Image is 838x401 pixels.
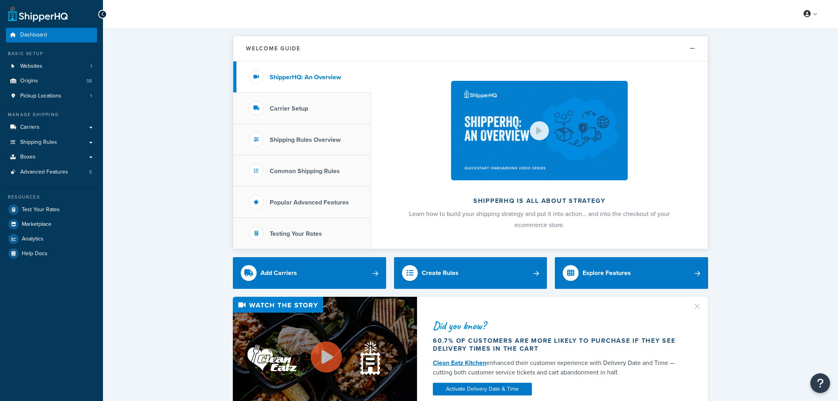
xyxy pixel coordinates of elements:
[6,89,97,103] li: Pickup Locations
[20,63,42,70] span: Websites
[6,120,97,135] a: Carriers
[392,197,687,204] h2: ShipperHQ is all about strategy
[6,59,97,74] li: Websites
[6,194,97,200] div: Resources
[6,202,97,217] a: Test Your Rates
[233,257,386,289] a: Add Carriers
[433,337,683,353] div: 60.7% of customers are more likely to purchase if they see delivery times in the cart
[22,221,51,228] span: Marketplace
[6,74,97,88] li: Origins
[6,165,97,179] a: Advanced Features5
[6,74,97,88] a: Origins38
[583,267,631,279] div: Explore Features
[270,105,308,112] h3: Carrier Setup
[6,165,97,179] li: Advanced Features
[6,246,97,261] a: Help Docs
[6,111,97,118] div: Manage Shipping
[270,74,341,81] h3: ShipperHQ: An Overview
[6,217,97,231] a: Marketplace
[22,236,44,243] span: Analytics
[6,28,97,42] a: Dashboard
[6,135,97,150] a: Shipping Rules
[20,78,38,84] span: Origins
[233,36,708,61] button: Welcome Guide
[433,358,683,377] div: enhanced their customer experience with Delivery Date and Time — cutting both customer service ti...
[6,59,97,74] a: Websites1
[20,169,68,176] span: Advanced Features
[422,267,459,279] div: Create Rules
[270,168,340,175] h3: Common Shipping Rules
[6,89,97,103] a: Pickup Locations1
[20,154,36,160] span: Boxes
[409,209,670,229] span: Learn how to build your shipping strategy and put it into action… and into the checkout of your e...
[20,93,61,99] span: Pickup Locations
[22,250,48,257] span: Help Docs
[22,206,60,213] span: Test Your Rates
[555,257,708,289] a: Explore Features
[6,50,97,57] div: Basic Setup
[246,46,301,52] h2: Welcome Guide
[433,383,532,395] a: Activate Delivery Date & Time
[433,320,683,331] div: Did you know?
[89,169,92,176] span: 5
[6,232,97,246] a: Analytics
[433,358,486,367] a: Clean Eatz Kitchen
[90,63,92,70] span: 1
[261,267,297,279] div: Add Carriers
[20,139,57,146] span: Shipping Rules
[270,136,341,143] h3: Shipping Rules Overview
[90,93,92,99] span: 1
[270,199,349,206] h3: Popular Advanced Features
[6,150,97,164] a: Boxes
[394,257,547,289] a: Create Rules
[20,32,47,38] span: Dashboard
[810,373,830,393] button: Open Resource Center
[86,78,92,84] span: 38
[270,230,322,237] h3: Testing Your Rates
[451,81,628,180] img: ShipperHQ is all about strategy
[20,124,40,131] span: Carriers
